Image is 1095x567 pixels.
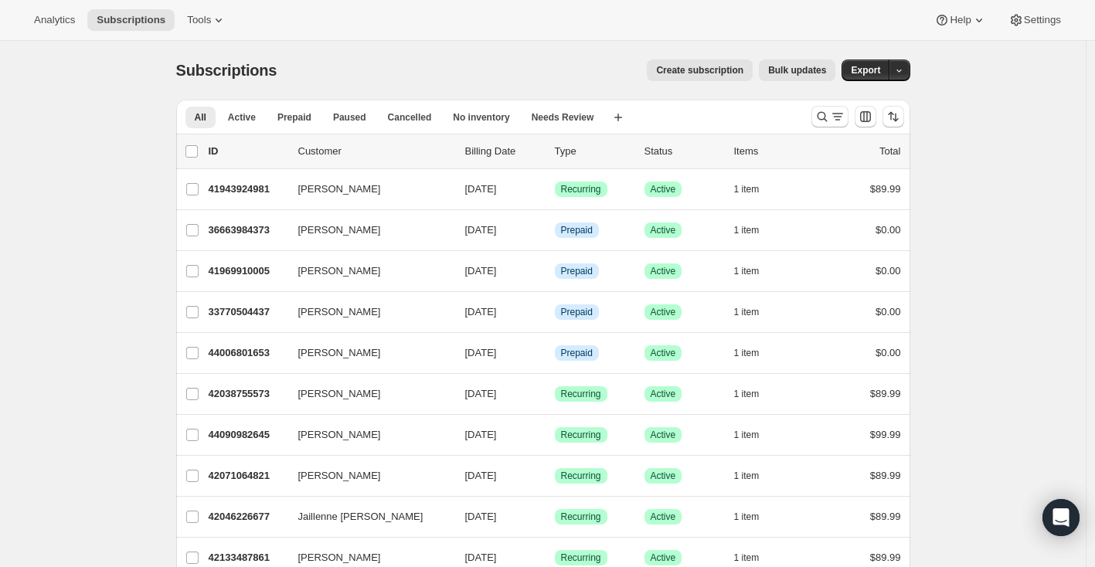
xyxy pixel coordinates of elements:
[768,64,826,76] span: Bulk updates
[87,9,175,31] button: Subscriptions
[647,59,753,81] button: Create subscription
[561,470,601,482] span: Recurring
[298,263,381,279] span: [PERSON_NAME]
[876,224,901,236] span: $0.00
[209,386,286,402] p: 42038755573
[209,182,286,197] p: 41943924981
[97,14,165,26] span: Subscriptions
[289,259,444,283] button: [PERSON_NAME]
[209,345,286,361] p: 44006801653
[734,144,811,159] div: Items
[656,64,743,76] span: Create subscription
[561,265,593,277] span: Prepaid
[209,509,286,525] p: 42046226677
[228,111,256,124] span: Active
[555,144,632,159] div: Type
[209,304,286,320] p: 33770504437
[465,183,497,195] span: [DATE]
[734,265,760,277] span: 1 item
[465,265,497,277] span: [DATE]
[651,511,676,523] span: Active
[870,183,901,195] span: $89.99
[734,219,777,241] button: 1 item
[950,14,971,26] span: Help
[651,183,676,195] span: Active
[811,106,848,127] button: Search and filter results
[734,465,777,487] button: 1 item
[298,386,381,402] span: [PERSON_NAME]
[842,59,889,81] button: Export
[465,306,497,317] span: [DATE]
[465,470,497,481] span: [DATE]
[187,14,211,26] span: Tools
[734,470,760,482] span: 1 item
[298,468,381,484] span: [PERSON_NAME]
[734,383,777,405] button: 1 item
[851,64,880,76] span: Export
[651,224,676,236] span: Active
[289,423,444,447] button: [PERSON_NAME]
[734,306,760,318] span: 1 item
[561,552,601,564] span: Recurring
[209,178,901,200] div: 41943924981[PERSON_NAME][DATE]SuccessRecurringSuccessActive1 item$89.99
[734,260,777,282] button: 1 item
[289,504,444,529] button: Jaillenne [PERSON_NAME]
[606,107,631,128] button: Create new view
[465,347,497,358] span: [DATE]
[870,552,901,563] span: $89.99
[651,388,676,400] span: Active
[882,106,904,127] button: Sort the results
[289,177,444,202] button: [PERSON_NAME]
[855,106,876,127] button: Customize table column order and visibility
[734,342,777,364] button: 1 item
[209,342,901,364] div: 44006801653[PERSON_NAME][DATE]InfoPrepaidSuccessActive1 item$0.00
[561,429,601,441] span: Recurring
[289,382,444,406] button: [PERSON_NAME]
[465,144,542,159] p: Billing Date
[561,388,601,400] span: Recurring
[734,429,760,441] span: 1 item
[759,59,835,81] button: Bulk updates
[734,388,760,400] span: 1 item
[465,429,497,440] span: [DATE]
[651,552,676,564] span: Active
[209,383,901,405] div: 42038755573[PERSON_NAME][DATE]SuccessRecurringSuccessActive1 item$89.99
[289,300,444,324] button: [PERSON_NAME]
[209,465,901,487] div: 42071064821[PERSON_NAME][DATE]SuccessRecurringSuccessActive1 item$89.99
[1024,14,1061,26] span: Settings
[209,222,286,238] p: 36663984373
[277,111,311,124] span: Prepaid
[209,144,901,159] div: IDCustomerBilling DateTypeStatusItemsTotal
[734,506,777,528] button: 1 item
[999,9,1070,31] button: Settings
[34,14,75,26] span: Analytics
[25,9,84,31] button: Analytics
[532,111,594,124] span: Needs Review
[209,427,286,443] p: 44090982645
[561,347,593,359] span: Prepaid
[876,306,901,317] span: $0.00
[870,429,901,440] span: $99.99
[298,550,381,565] span: [PERSON_NAME]
[870,470,901,481] span: $89.99
[561,183,601,195] span: Recurring
[734,552,760,564] span: 1 item
[876,347,901,358] span: $0.00
[465,224,497,236] span: [DATE]
[870,388,901,399] span: $89.99
[209,550,286,565] p: 42133487861
[734,347,760,359] span: 1 item
[209,260,901,282] div: 41969910005[PERSON_NAME][DATE]InfoPrepaidSuccessActive1 item$0.00
[561,511,601,523] span: Recurring
[465,552,497,563] span: [DATE]
[209,263,286,279] p: 41969910005
[465,511,497,522] span: [DATE]
[879,144,900,159] p: Total
[178,9,236,31] button: Tools
[651,265,676,277] span: Active
[176,62,277,79] span: Subscriptions
[651,429,676,441] span: Active
[1042,499,1080,536] div: Open Intercom Messenger
[209,506,901,528] div: 42046226677Jaillenne [PERSON_NAME][DATE]SuccessRecurringSuccessActive1 item$89.99
[298,345,381,361] span: [PERSON_NAME]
